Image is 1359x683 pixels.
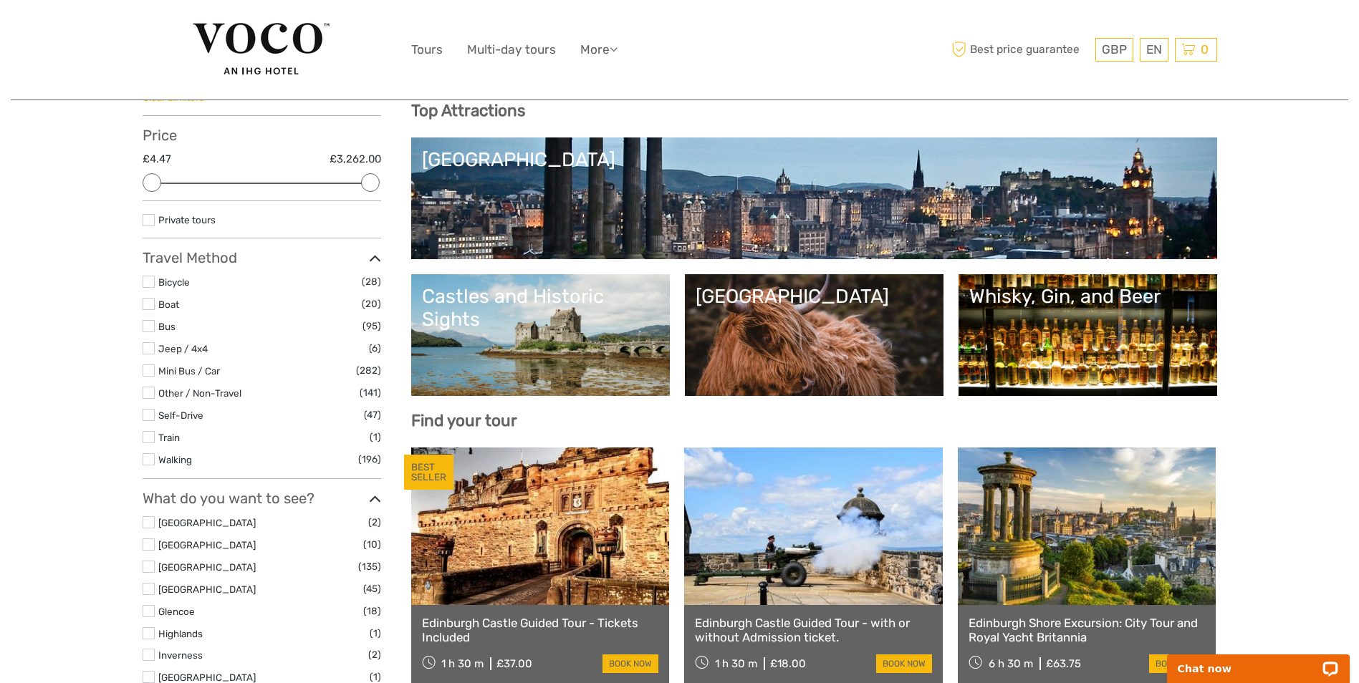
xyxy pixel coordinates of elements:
[422,285,659,331] div: Castles and Historic Sights
[1149,654,1205,673] a: book now
[143,152,171,167] label: £4.47
[158,387,241,399] a: Other / Non-Travel
[363,603,381,619] span: (18)
[1199,42,1211,57] span: 0
[467,39,556,60] a: Multi-day tours
[368,514,381,531] span: (2)
[362,296,381,312] span: (20)
[368,646,381,663] span: (2)
[949,38,1092,62] span: Best price guarantee
[411,411,517,430] b: Find your tour
[356,362,381,379] span: (282)
[358,451,381,468] span: (196)
[770,657,806,670] div: £18.00
[696,285,933,385] a: [GEOGRAPHIC_DATA]
[360,384,381,401] span: (141)
[158,583,256,595] a: [GEOGRAPHIC_DATA]
[989,657,1033,670] span: 6 h 30 m
[969,285,1206,385] a: Whisky, Gin, and Beer
[422,285,659,385] a: Castles and Historic Sights
[363,536,381,553] span: (10)
[696,285,933,308] div: [GEOGRAPHIC_DATA]
[158,454,192,465] a: Walking
[876,654,932,673] a: book now
[422,616,659,645] a: Edinburgh Castle Guided Tour - Tickets Included
[364,407,381,423] span: (47)
[158,365,220,377] a: Mini Bus / Car
[158,628,203,639] a: Highlands
[158,321,176,332] a: Bus
[158,561,256,573] a: [GEOGRAPHIC_DATA]
[158,649,203,661] a: Inverness
[370,625,381,641] span: (1)
[158,343,208,354] a: Jeep / 4x4
[158,299,179,310] a: Boat
[411,101,525,120] b: Top Attractions
[602,654,658,673] a: book now
[158,276,190,288] a: Bicycle
[441,657,484,670] span: 1 h 30 m
[158,517,256,528] a: [GEOGRAPHIC_DATA]
[411,39,443,60] a: Tours
[580,39,618,60] a: More
[143,249,381,266] h3: Travel Method
[1046,657,1081,670] div: £63.75
[715,657,757,670] span: 1 h 30 m
[695,616,932,645] a: Edinburgh Castle Guided Tour - with or without Admission ticket.
[496,657,532,670] div: £37.00
[158,606,195,617] a: Glencoe
[362,318,381,334] span: (95)
[363,581,381,597] span: (45)
[369,340,381,357] span: (6)
[183,13,340,87] img: 2351-3db78779-5b4c-4a66-84b1-85ae754ee32d_logo_big.jpg
[969,616,1206,645] a: Edinburgh Shore Excursion: City Tour and Royal Yacht Britannia
[158,539,256,551] a: [GEOGRAPHIC_DATA]
[158,432,180,443] a: Train
[1158,638,1359,683] iframe: LiveChat chat widget
[143,490,381,507] h3: What do you want to see?
[158,672,256,683] a: [GEOGRAPHIC_DATA]
[143,127,381,144] h3: Price
[330,152,381,167] label: £3,262.00
[362,273,381,290] span: (28)
[422,148,1206,171] div: [GEOGRAPHIC_DATA]
[422,148,1206,248] a: [GEOGRAPHIC_DATA]
[1140,38,1168,62] div: EN
[158,410,203,421] a: Self-Drive
[370,429,381,445] span: (1)
[969,285,1206,308] div: Whisky, Gin, and Beer
[404,455,453,490] div: BEST SELLER
[358,558,381,575] span: (135)
[158,214,216,226] a: Private tours
[1102,42,1127,57] span: GBP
